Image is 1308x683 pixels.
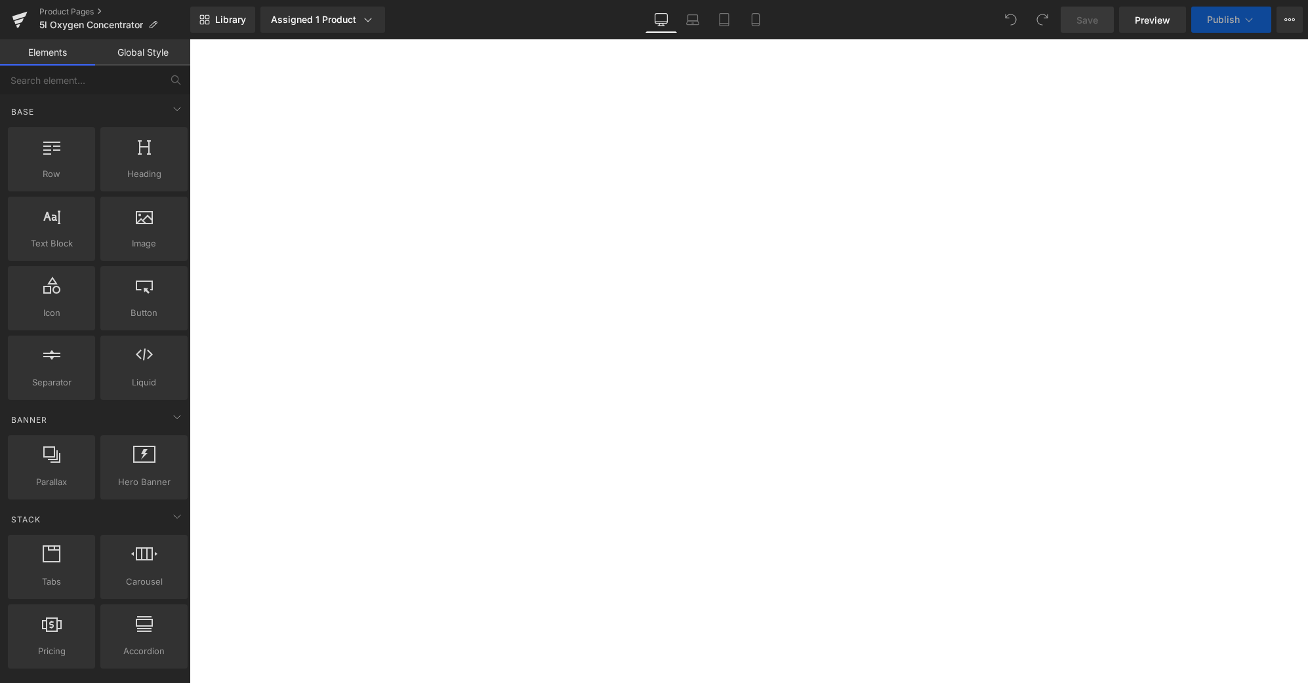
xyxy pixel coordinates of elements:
[12,167,91,181] span: Row
[1076,13,1098,27] span: Save
[12,237,91,250] span: Text Block
[12,475,91,489] span: Parallax
[12,644,91,658] span: Pricing
[104,237,184,250] span: Image
[645,7,677,33] a: Desktop
[104,575,184,589] span: Carousel
[39,7,190,17] a: Product Pages
[190,7,255,33] a: New Library
[39,20,143,30] span: 5l Oxygen Concentrator
[104,306,184,320] span: Button
[1207,14,1240,25] span: Publish
[10,414,49,426] span: Banner
[12,306,91,320] span: Icon
[708,7,740,33] a: Tablet
[1191,7,1271,33] button: Publish
[1135,13,1170,27] span: Preview
[95,39,190,66] a: Global Style
[740,7,771,33] a: Mobile
[12,376,91,389] span: Separator
[10,513,42,526] span: Stack
[1277,7,1303,33] button: More
[104,644,184,658] span: Accordion
[1119,7,1186,33] a: Preview
[271,13,375,26] div: Assigned 1 Product
[998,7,1024,33] button: Undo
[215,14,246,26] span: Library
[10,106,35,118] span: Base
[104,167,184,181] span: Heading
[677,7,708,33] a: Laptop
[104,475,184,489] span: Hero Banner
[1029,7,1055,33] button: Redo
[12,575,91,589] span: Tabs
[104,376,184,389] span: Liquid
